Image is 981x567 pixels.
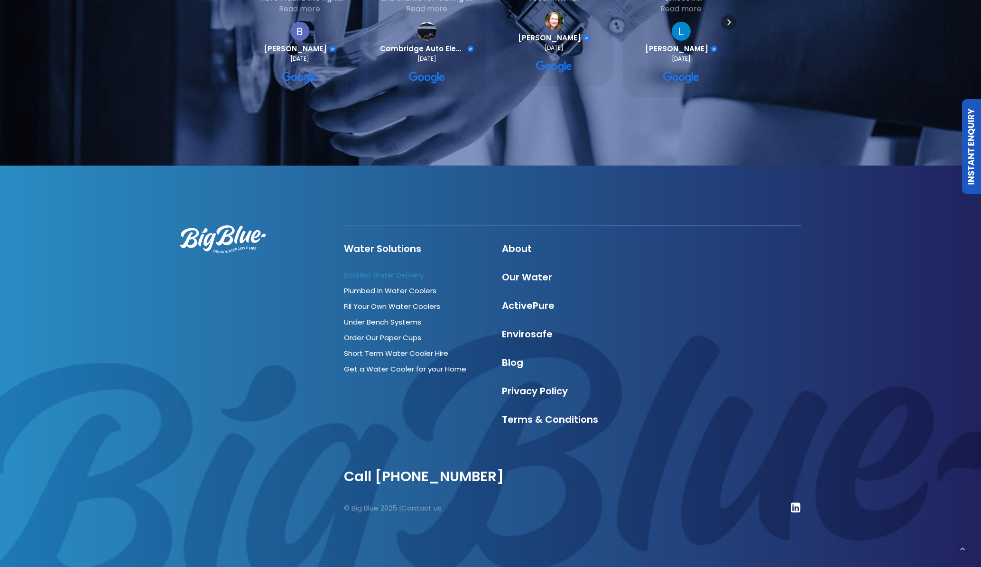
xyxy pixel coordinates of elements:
a: ActivePure [502,299,555,312]
a: About [502,242,532,255]
a: Call [PHONE_NUMBER] [344,467,504,486]
a: View on Google [290,22,309,41]
a: Order Our Paper Cups [344,333,421,343]
a: Our Water [502,270,552,284]
span: [PERSON_NAME] [518,34,581,42]
img: Cambridge Auto Electric [417,22,436,41]
h4: Water Solutions [344,243,485,254]
a: Review by Tanya Sloane [518,34,590,42]
a: Under Bench Systems [344,317,421,327]
p: © Big Blue 2025 | [344,502,564,514]
a: Short Term Water Cooler Hire [344,348,448,358]
a: Envirosafe [502,327,553,341]
img: Barbara Stevenson [290,22,309,41]
a: View on Google [417,22,436,41]
a: Review by Cambridge Auto Electric [380,45,474,53]
a: View on Google [282,70,318,85]
div: [DATE] [290,55,309,63]
div: Verified Customer [467,46,474,52]
a: View on Google [409,70,445,85]
a: Bottled Water Delivery [344,270,424,280]
div: Verified Customer [329,46,336,52]
a: Privacy Policy [502,384,568,398]
a: Review by Luke Mitchell [645,45,717,53]
div: [DATE] [672,55,691,63]
div: Read more [406,3,447,14]
a: View on Google [672,22,691,41]
div: Read more [279,3,320,14]
div: Previous [245,15,260,30]
div: Next [721,15,736,30]
a: Review by Barbara Stevenson [264,45,336,53]
a: Instant Enquiry [962,99,981,194]
div: Verified Customer [583,35,590,41]
a: View on Google [663,70,699,85]
span: [PERSON_NAME] [264,45,327,53]
a: Plumbed in Water Coolers [344,286,436,296]
a: View on Google [536,59,572,74]
a: Blog [502,356,523,369]
span: Cambridge Auto Electric [380,45,465,53]
a: Fill Your Own Water Coolers [344,301,440,311]
div: [DATE] [417,55,436,63]
a: Get a Water Cooler for your Home [344,364,466,374]
img: Tanya Sloane [545,11,564,30]
a: Contact us [401,503,442,513]
a: View on Google [545,11,564,30]
div: Verified Customer [711,46,717,52]
iframe: Chatbot [918,504,968,554]
span: [PERSON_NAME] [645,45,708,53]
div: [DATE] [545,44,564,52]
div: Read more [660,3,702,14]
img: Luke Mitchell [672,22,691,41]
a: Terms & Conditions [502,413,598,426]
